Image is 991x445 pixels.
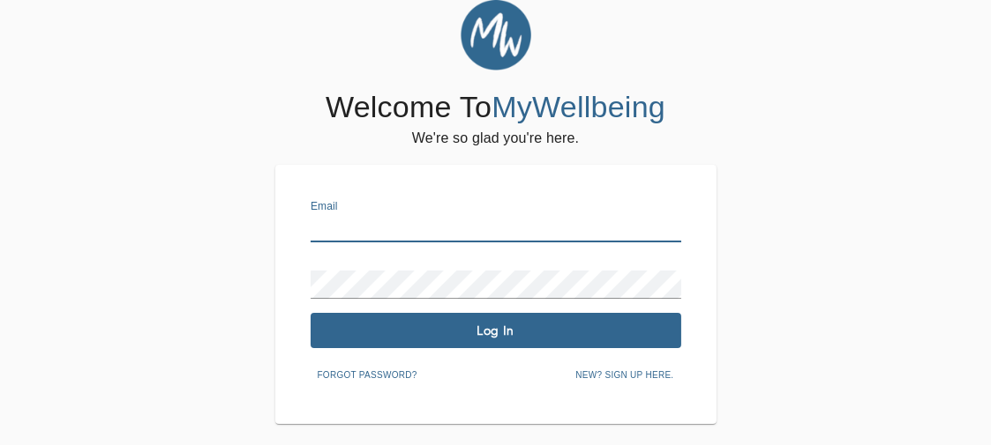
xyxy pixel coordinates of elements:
[318,367,417,383] span: Forgot password?
[326,89,665,126] h4: Welcome To
[412,126,579,151] h6: We're so glad you're here.
[311,362,424,389] button: Forgot password?
[575,367,673,383] span: New? Sign up here.
[492,90,665,123] span: MyWellbeing
[311,367,424,381] a: Forgot password?
[311,313,681,348] button: Log In
[318,323,674,339] span: Log In
[568,362,680,389] button: New? Sign up here.
[311,202,338,212] label: Email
